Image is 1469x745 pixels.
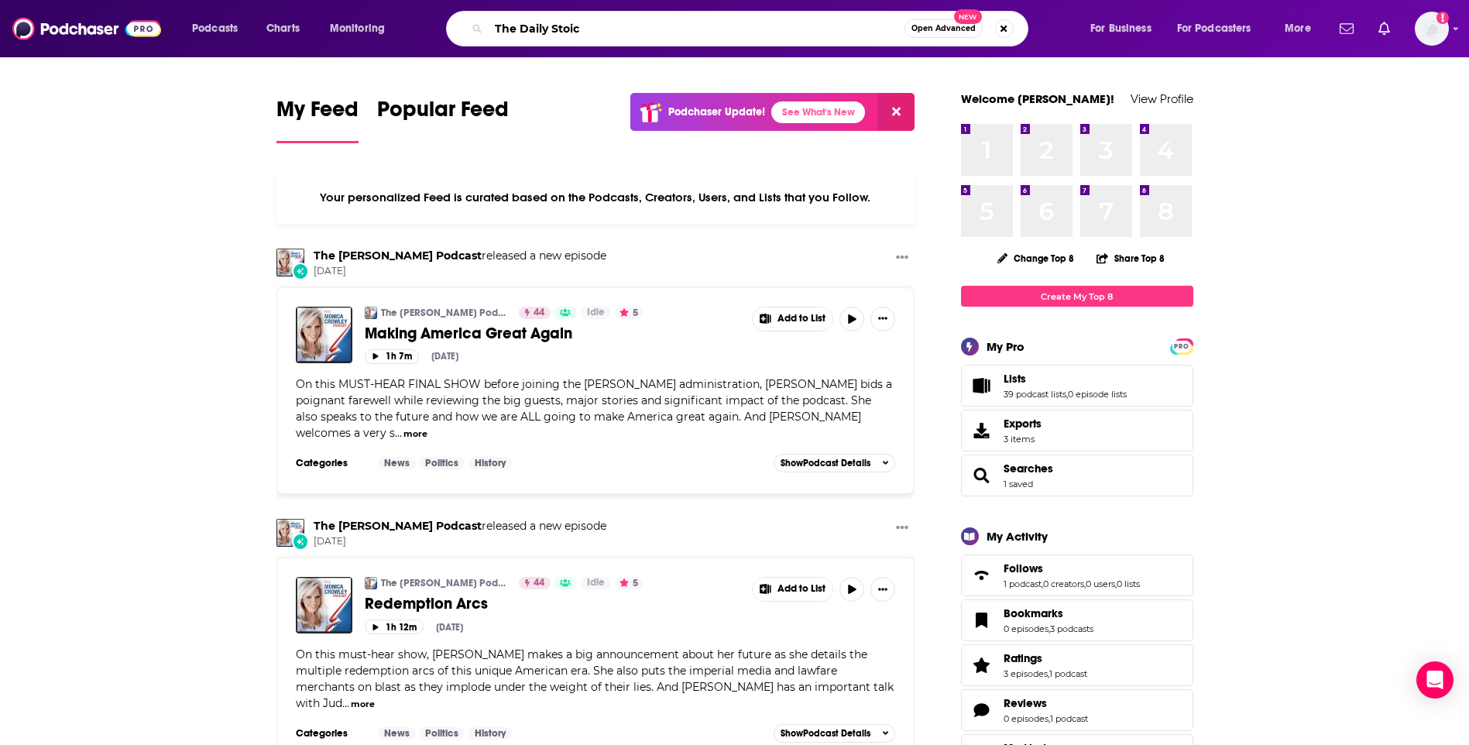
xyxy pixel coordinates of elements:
button: 1h 7m [365,349,419,364]
a: Politics [419,457,465,469]
button: 5 [615,307,643,319]
a: 0 users [1086,578,1115,589]
a: 39 podcast lists [1004,389,1066,400]
a: Charts [256,16,309,41]
a: Making America Great Again [365,324,741,343]
span: For Podcasters [1177,18,1251,39]
a: History [469,727,512,740]
button: 1h 12m [365,620,424,634]
span: Exports [1004,417,1042,431]
span: Open Advanced [911,25,976,33]
span: Podcasts [192,18,238,39]
a: The [PERSON_NAME] Podcast [381,307,509,319]
span: [DATE] [314,265,606,278]
div: My Activity [987,529,1048,544]
span: 3 items [1004,434,1042,445]
div: [DATE] [436,622,463,633]
span: More [1285,18,1311,39]
span: For Business [1090,18,1152,39]
button: ShowPodcast Details [774,454,896,472]
a: Reviews [966,699,997,721]
a: 0 episodes [1004,623,1049,634]
span: My Feed [276,96,359,132]
span: Show Podcast Details [781,728,870,739]
a: 0 lists [1117,578,1140,589]
a: Popular Feed [377,96,509,143]
span: , [1049,713,1050,724]
img: The Monica Crowley Podcast [365,577,377,589]
span: Bookmarks [961,599,1193,641]
input: Search podcasts, credits, & more... [489,16,904,41]
button: Change Top 8 [988,249,1084,268]
a: Lists [966,375,997,397]
a: History [469,457,512,469]
img: User Profile [1415,12,1449,46]
span: Monitoring [330,18,385,39]
a: Redemption Arcs [365,594,741,613]
a: 3 episodes [1004,668,1048,679]
span: Ratings [961,644,1193,686]
span: , [1042,578,1043,589]
a: Idle [581,307,611,319]
span: Exports [966,420,997,441]
span: , [1048,668,1049,679]
a: 1 podcast [1050,713,1088,724]
div: New Episode [292,533,309,550]
span: PRO [1172,341,1191,352]
span: Ratings [1004,651,1042,665]
a: 3 podcasts [1050,623,1093,634]
span: , [1049,623,1050,634]
img: The Monica Crowley Podcast [276,249,304,276]
span: Redemption Arcs [365,594,488,613]
button: Show More Button [890,519,915,538]
a: The [PERSON_NAME] Podcast [381,577,509,589]
span: , [1066,389,1068,400]
span: ... [342,696,349,710]
span: 44 [534,305,544,321]
button: open menu [1079,16,1171,41]
span: On this must-hear show, [PERSON_NAME] makes a big announcement about her future as she details th... [296,647,894,710]
a: Lists [1004,372,1127,386]
h3: Categories [296,457,366,469]
a: Reviews [1004,696,1088,710]
a: Redemption Arcs [296,577,352,633]
a: Bookmarks [966,609,997,631]
span: 44 [534,575,544,591]
a: News [378,457,416,469]
div: Your personalized Feed is curated based on the Podcasts, Creators, Users, and Lists that you Follow. [276,171,915,224]
h3: released a new episode [314,519,606,534]
button: Open AdvancedNew [904,19,983,38]
button: open menu [1167,16,1274,41]
a: Welcome [PERSON_NAME]! [961,91,1114,106]
a: Idle [581,577,611,589]
button: Show More Button [753,578,833,601]
span: Searches [961,455,1193,496]
span: Lists [961,365,1193,407]
button: Show profile menu [1415,12,1449,46]
span: , [1084,578,1086,589]
button: ShowPodcast Details [774,724,896,743]
span: Making America Great Again [365,324,572,343]
div: Open Intercom Messenger [1416,661,1454,699]
a: Show notifications dropdown [1372,15,1396,42]
a: Follows [1004,561,1140,575]
svg: Add a profile image [1436,12,1449,24]
a: Show notifications dropdown [1333,15,1360,42]
a: News [378,727,416,740]
a: Politics [419,727,465,740]
a: Searches [1004,462,1053,475]
a: View Profile [1131,91,1193,106]
span: Bookmarks [1004,606,1063,620]
button: 5 [615,577,643,589]
button: more [403,427,427,441]
span: Show Podcast Details [781,458,870,469]
span: Add to List [777,583,825,595]
img: Making America Great Again [296,307,352,363]
a: The Monica Crowley Podcast [314,249,482,263]
button: open menu [319,16,405,41]
span: Reviews [1004,696,1047,710]
a: 44 [519,577,551,589]
div: My Pro [987,339,1025,354]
